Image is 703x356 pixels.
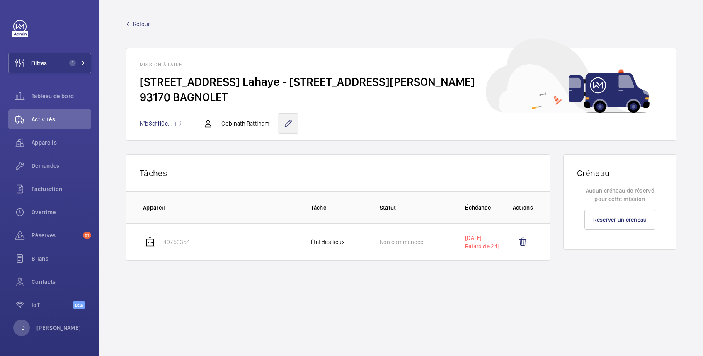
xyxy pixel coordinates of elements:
[380,238,423,246] p: Non commencée
[32,254,91,263] span: Bilans
[143,203,298,212] p: Appareil
[140,168,536,178] p: Tâches
[83,232,91,239] span: 61
[32,162,91,170] span: Demandes
[32,231,80,240] span: Réserves
[311,203,366,212] p: Tâche
[32,278,91,286] span: Contacts
[32,138,91,147] span: Appareils
[513,203,533,212] p: Actions
[140,90,663,105] h2: 93170 BAGNOLET
[140,74,663,90] h2: [STREET_ADDRESS] Lahaye - [STREET_ADDRESS][PERSON_NAME]
[32,115,91,124] span: Activités
[311,238,345,246] p: État des lieux
[465,242,499,250] p: Retard de 24j
[31,59,47,67] span: Filtres
[69,60,76,66] span: 1
[73,301,85,309] span: Beta
[163,238,190,246] p: 49750354
[145,237,155,247] img: elevator.svg
[32,208,91,216] span: Overtime
[577,186,663,203] p: Aucun créneau de réservé pour cette mission
[133,20,150,28] span: Retour
[8,53,91,73] button: Filtres1
[18,324,25,332] p: FD
[465,203,499,212] p: Échéance
[584,210,656,230] a: Réserver un créneau
[140,120,182,127] span: N°b8cf110e...
[221,119,269,128] p: Gobinath Rattinam
[32,185,91,193] span: Facturation
[465,234,499,242] p: [DATE]
[32,301,73,309] span: IoT
[32,92,91,100] span: Tableau de bord
[140,62,663,68] h1: Mission à faire
[380,203,452,212] p: Statut
[486,38,650,113] img: car delivery
[577,168,663,178] h1: Créneau
[36,324,81,332] p: [PERSON_NAME]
